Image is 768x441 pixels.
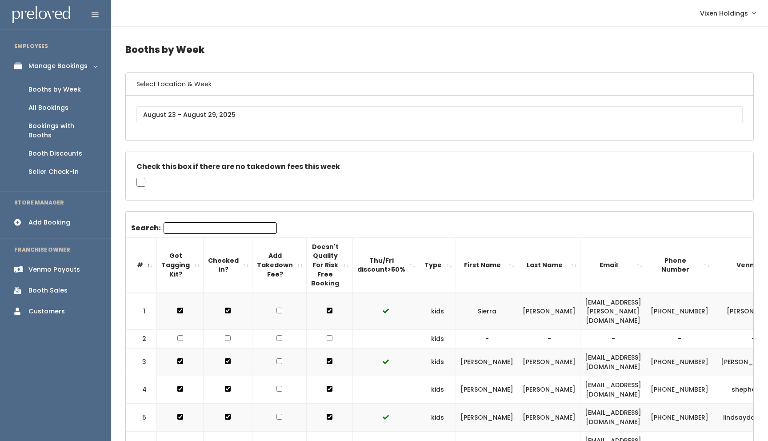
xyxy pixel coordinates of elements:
th: Email: activate to sort column ascending [580,237,646,293]
td: 2 [126,330,157,349]
th: Thu/Fri discount&gt;50%: activate to sort column ascending [353,237,419,293]
img: preloved logo [12,6,70,24]
div: Bookings with Booths [28,121,97,140]
td: [PHONE_NUMBER] [646,349,713,376]
td: [EMAIL_ADDRESS][DOMAIN_NAME] [580,376,646,404]
div: Seller Check-in [28,167,79,176]
th: #: activate to sort column descending [126,237,157,293]
div: Booths by Week [28,85,81,94]
th: Phone Number: activate to sort column ascending [646,237,713,293]
div: All Bookings [28,103,68,112]
input: Search: [164,222,277,234]
td: kids [419,404,456,431]
td: [PHONE_NUMBER] [646,404,713,431]
div: Booth Discounts [28,149,82,158]
td: kids [419,330,456,349]
td: [PERSON_NAME] [456,404,518,431]
h5: Check this box if there are no takedown fees this week [136,163,743,171]
td: Sierra [456,293,518,330]
th: Checked in?: activate to sort column ascending [204,237,252,293]
input: August 23 - August 29, 2025 [136,106,743,123]
td: kids [419,293,456,330]
td: kids [419,376,456,404]
th: Doesn't Quality For Risk Free Booking : activate to sort column ascending [307,237,353,293]
td: 5 [126,404,157,431]
div: Customers [28,307,65,316]
td: - [518,330,580,349]
a: Vixen Holdings [691,4,764,23]
td: 4 [126,376,157,404]
td: - [456,330,518,349]
td: [PERSON_NAME] [518,349,580,376]
div: Booth Sales [28,286,68,295]
td: [PERSON_NAME] [518,293,580,330]
td: - [646,330,713,349]
h4: Booths by Week [125,37,754,62]
td: [PHONE_NUMBER] [646,376,713,404]
th: Add Takedown Fee?: activate to sort column ascending [252,237,307,293]
h6: Select Location & Week [126,73,753,96]
th: Type: activate to sort column ascending [419,237,456,293]
td: [EMAIL_ADDRESS][DOMAIN_NAME] [580,404,646,431]
td: 3 [126,349,157,376]
td: 1 [126,293,157,330]
th: Last Name: activate to sort column ascending [518,237,580,293]
td: [PERSON_NAME] [456,376,518,404]
td: - [580,330,646,349]
td: [PHONE_NUMBER] [646,293,713,330]
div: Manage Bookings [28,61,88,71]
td: [EMAIL_ADDRESS][DOMAIN_NAME] [580,349,646,376]
div: Venmo Payouts [28,265,80,274]
td: [EMAIL_ADDRESS][PERSON_NAME][DOMAIN_NAME] [580,293,646,330]
th: Got Tagging Kit?: activate to sort column ascending [157,237,204,293]
td: [PERSON_NAME] [456,349,518,376]
th: First Name: activate to sort column ascending [456,237,518,293]
td: [PERSON_NAME] [518,376,580,404]
td: [PERSON_NAME] [518,404,580,431]
span: Vixen Holdings [700,8,748,18]
td: kids [419,349,456,376]
label: Search: [131,222,277,234]
div: Add Booking [28,218,70,227]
